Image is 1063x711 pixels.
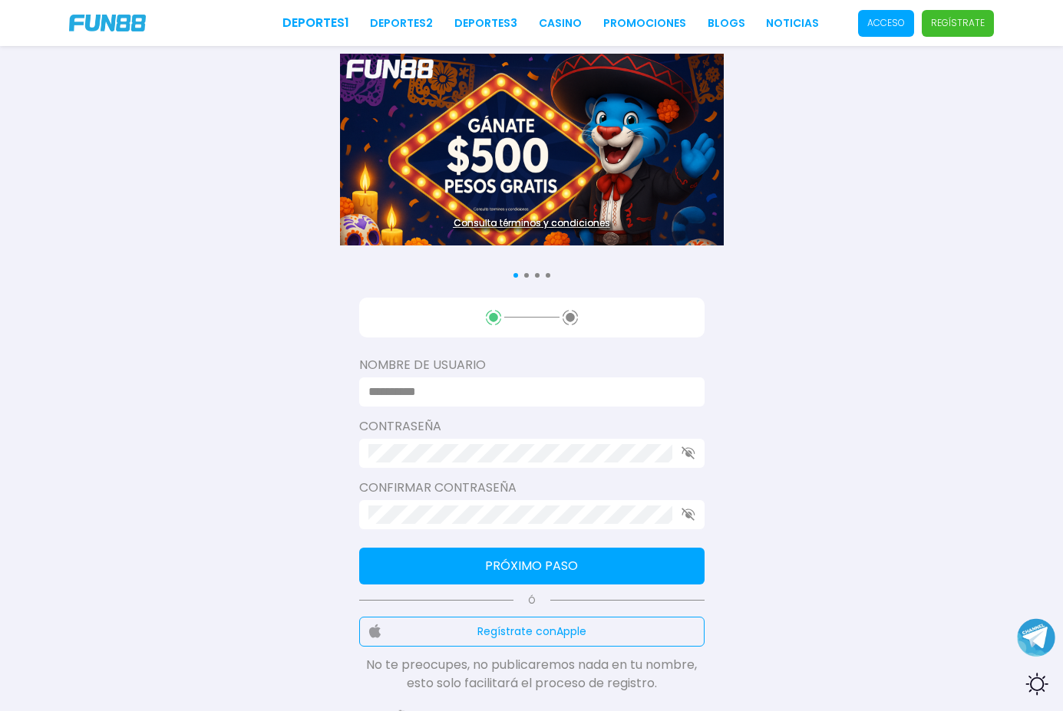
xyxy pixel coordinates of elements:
[282,14,349,32] a: Deportes1
[359,356,705,374] label: Nombre de usuario
[359,594,705,607] p: Ó
[1017,617,1055,657] button: Join telegram channel
[539,15,582,31] a: CASINO
[359,548,705,584] button: Próximo paso
[931,16,985,30] p: Regístrate
[359,617,705,647] button: Regístrate conApple
[454,15,517,31] a: Deportes3
[867,16,905,30] p: Acceso
[69,15,146,31] img: Company Logo
[1017,665,1055,703] div: Switch theme
[359,479,705,497] label: Confirmar contraseña
[603,15,686,31] a: Promociones
[340,216,724,230] a: Consulta términos y condiciones
[340,54,724,245] img: Banner
[370,15,433,31] a: Deportes2
[766,15,819,31] a: NOTICIAS
[708,15,745,31] a: BLOGS
[359,417,705,436] label: Contraseña
[359,656,705,693] p: No te preocupes, no publicaremos nada en tu nombre, esto solo facilitará el proceso de registro.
